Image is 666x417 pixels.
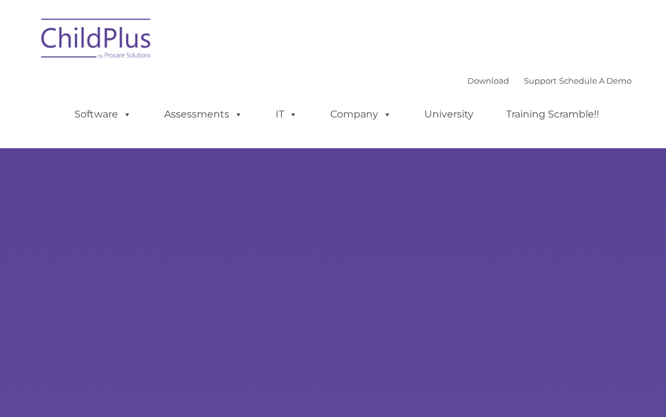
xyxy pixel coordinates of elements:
[467,76,632,85] font: |
[152,102,255,127] a: Assessments
[318,102,404,127] a: Company
[35,10,158,71] img: ChildPlus by Procare Solutions
[524,76,557,85] a: Support
[559,76,632,85] a: Schedule A Demo
[494,102,611,127] a: Training Scramble!!
[263,102,310,127] a: IT
[467,76,509,85] a: Download
[62,102,144,127] a: Software
[412,102,486,127] a: University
